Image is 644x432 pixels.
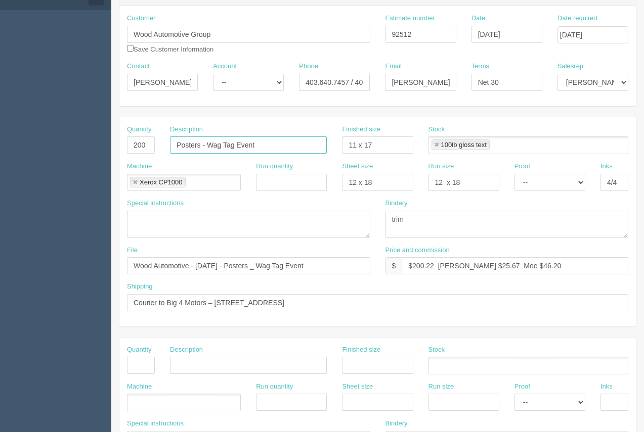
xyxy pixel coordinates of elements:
label: Contact [127,62,150,71]
label: Description [170,345,203,355]
label: Run size [428,162,454,171]
label: Phone [299,62,318,71]
label: Shipping [127,282,153,292]
label: Sheet size [342,382,373,392]
div: $ [385,257,402,274]
label: Terms [471,62,489,71]
label: Finished size [342,125,380,134]
label: Customer [127,14,155,23]
label: Estimate number [385,14,435,23]
label: Quantity [127,345,151,355]
label: Inks [600,162,613,171]
label: Stock [428,125,445,134]
div: 100lb gloss text [441,141,487,148]
label: Machine [127,162,152,171]
label: Description [170,125,203,134]
label: Price and commission [385,246,450,255]
label: Bindery [385,419,408,428]
label: Proof [514,162,530,171]
textarea: trim, mount - ARB [385,211,629,238]
label: Finished size [342,345,380,355]
label: Bindery [385,199,408,208]
label: Sheet size [342,162,373,171]
label: Run quantity [256,382,293,392]
label: Account [213,62,237,71]
label: Salesrep [557,62,583,71]
input: Enter customer name [127,26,370,43]
label: Date [471,14,485,23]
label: Machine [127,382,152,392]
label: File [127,246,138,255]
label: Run quantity [256,162,293,171]
label: Special instructions [127,419,184,428]
div: Xerox CP1000 [140,179,183,185]
label: Inks [600,382,613,392]
div: Save Customer Information [127,14,370,54]
label: Date required [557,14,597,23]
label: Stock [428,345,445,355]
label: Run size [428,382,454,392]
label: Proof [514,382,530,392]
label: Quantity [127,125,151,134]
label: Special instructions [127,199,184,208]
label: Email [385,62,402,71]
